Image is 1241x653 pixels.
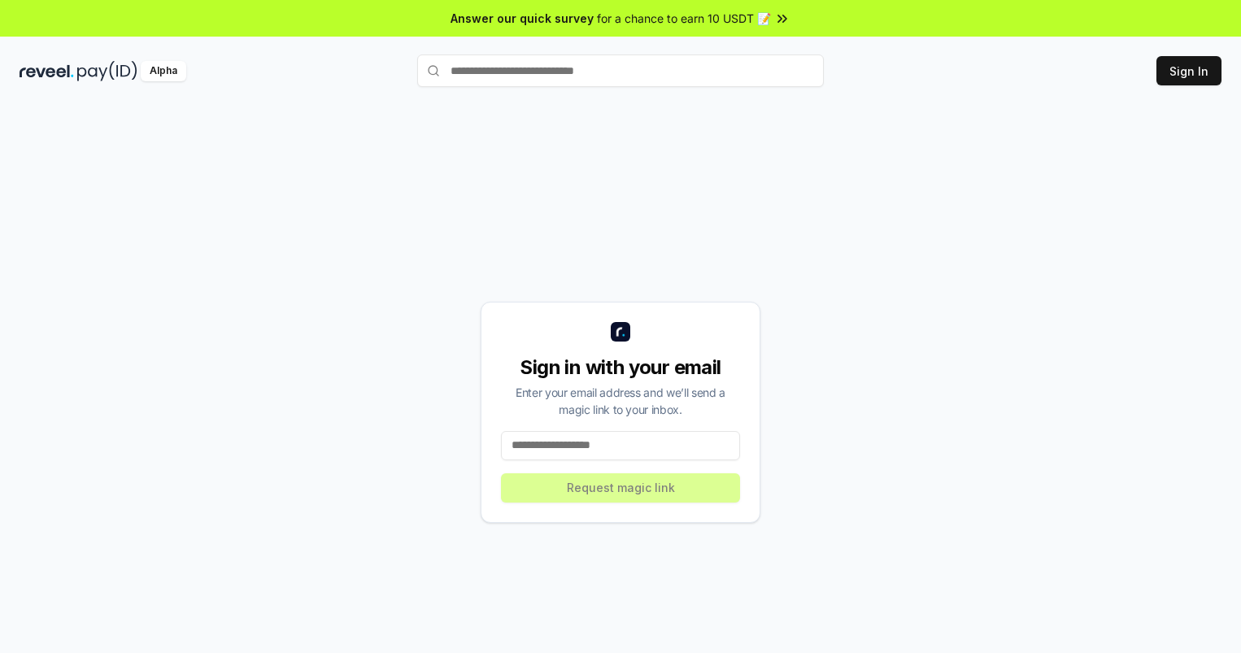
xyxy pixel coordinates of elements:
img: pay_id [77,61,137,81]
span: Answer our quick survey [451,10,594,27]
img: logo_small [611,322,630,342]
button: Sign In [1156,56,1221,85]
div: Sign in with your email [501,355,740,381]
div: Enter your email address and we’ll send a magic link to your inbox. [501,384,740,418]
span: for a chance to earn 10 USDT 📝 [597,10,771,27]
img: reveel_dark [20,61,74,81]
div: Alpha [141,61,186,81]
